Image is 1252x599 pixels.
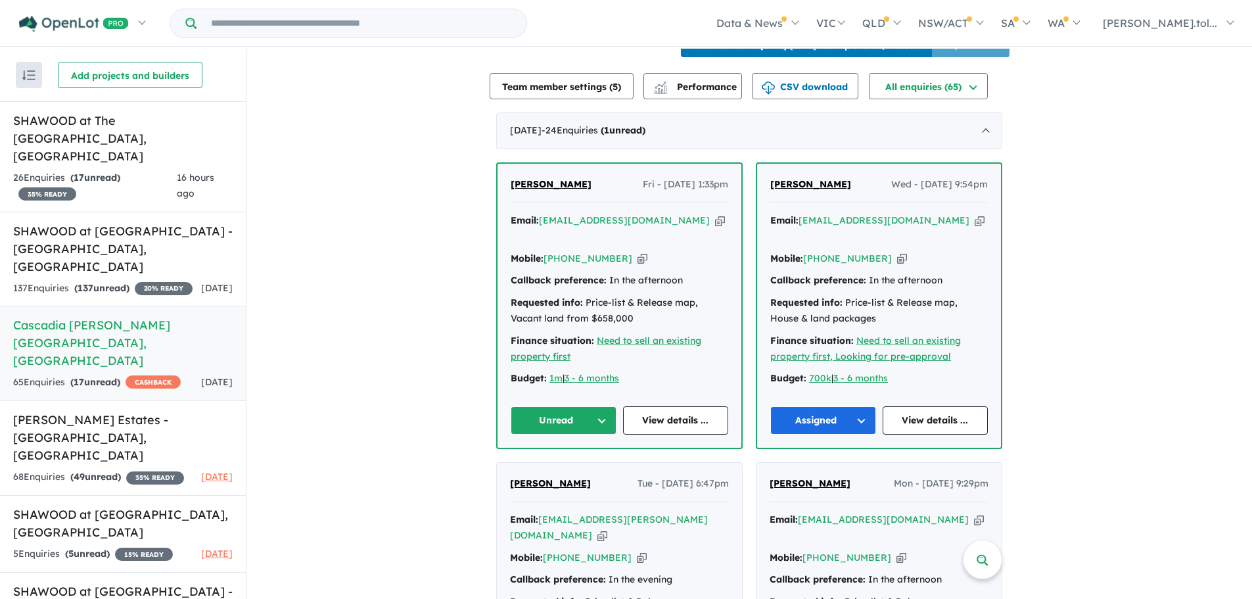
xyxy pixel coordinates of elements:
strong: Mobile: [510,552,543,563]
h5: Cascadia [PERSON_NAME][GEOGRAPHIC_DATA] , [GEOGRAPHIC_DATA] [13,316,233,370]
img: download icon [762,82,775,95]
span: [PERSON_NAME].tol... [1103,16,1217,30]
span: 17 [74,172,84,183]
div: In the afternoon [770,572,988,588]
strong: Mobile: [770,552,802,563]
div: 26 Enquir ies [13,170,177,202]
strong: Budget: [770,372,806,384]
strong: ( unread) [70,376,120,388]
div: 65 Enquir ies [13,375,181,391]
strong: Finance situation: [511,335,594,347]
span: Fri - [DATE] 1:33pm [643,177,728,193]
span: 5 [68,548,74,560]
button: Team member settings (5) [490,73,634,99]
span: [PERSON_NAME] [510,477,591,489]
div: | [511,371,728,387]
span: Tue - [DATE] 6:47pm [638,476,729,492]
strong: ( unread) [70,471,121,483]
span: [DATE] [201,376,233,388]
span: Performance [656,81,737,93]
span: [DATE] [201,282,233,294]
div: Price-list & Release map, House & land packages [770,295,988,327]
div: 5 Enquir ies [13,546,173,562]
strong: Mobile: [770,252,803,264]
a: [PERSON_NAME] [770,177,851,193]
div: In the afternoon [511,273,728,289]
a: [PERSON_NAME] [511,177,591,193]
button: Copy [637,551,647,565]
span: Mon - [DATE] 9:29pm [894,476,988,492]
button: Add projects and builders [58,62,202,88]
strong: ( unread) [601,124,645,136]
button: Copy [638,252,647,266]
button: Copy [715,214,725,228]
h5: SHAWOOD at The [GEOGRAPHIC_DATA] , [GEOGRAPHIC_DATA] [13,112,233,165]
button: Unread [511,406,616,435]
a: 3 - 6 months [565,372,619,384]
span: 5 [613,81,618,93]
a: [EMAIL_ADDRESS][DOMAIN_NAME] [539,214,710,226]
h5: SHAWOOD at [GEOGRAPHIC_DATA] , [GEOGRAPHIC_DATA] [13,506,233,541]
span: 35 % READY [126,471,184,485]
button: Assigned [770,406,876,435]
div: [DATE] [496,112,1002,149]
button: Performance [643,73,742,99]
span: 17 [74,376,84,388]
span: 137 [78,282,93,294]
strong: Requested info: [511,297,583,308]
strong: Email: [510,514,538,525]
h5: [PERSON_NAME] Estates - [GEOGRAPHIC_DATA] , [GEOGRAPHIC_DATA] [13,411,233,464]
strong: ( unread) [74,282,129,294]
div: In the afternoon [770,273,988,289]
button: Copy [597,529,607,542]
a: [PHONE_NUMBER] [802,552,891,563]
img: bar-chart.svg [654,85,667,94]
div: | [770,371,988,387]
strong: Finance situation: [770,335,854,347]
div: 68 Enquir ies [13,469,184,485]
div: Price-list & Release map, Vacant land from $658,000 [511,295,728,327]
strong: Mobile: [511,252,544,264]
strong: Email: [770,214,799,226]
a: Need to sell an existing property first, Looking for pre-approval [770,335,961,362]
span: 20 % READY [135,282,193,295]
strong: Callback preference: [511,274,607,286]
div: 137 Enquir ies [13,281,193,297]
img: Openlot PRO Logo White [19,16,129,32]
a: View details ... [623,406,729,435]
a: [PHONE_NUMBER] [543,552,632,563]
a: 1m [549,372,563,384]
a: [EMAIL_ADDRESS][DOMAIN_NAME] [799,214,969,226]
span: [PERSON_NAME] [770,178,851,190]
span: 1 [604,124,609,136]
a: [EMAIL_ADDRESS][PERSON_NAME][DOMAIN_NAME] [510,514,708,541]
button: All enquiries (65) [869,73,988,99]
a: [PERSON_NAME] [510,476,591,492]
button: Copy [975,214,985,228]
a: [EMAIL_ADDRESS][DOMAIN_NAME] [798,514,969,525]
input: Try estate name, suburb, builder or developer [199,9,524,37]
span: 35 % READY [18,187,76,201]
strong: Budget: [511,372,547,384]
u: Need to sell an existing property first [511,335,701,362]
a: 700k [809,372,831,384]
strong: Callback preference: [770,573,866,585]
span: 49 [74,471,85,483]
button: Copy [896,551,906,565]
strong: Email: [770,514,798,525]
span: [PERSON_NAME] [511,178,591,190]
img: line-chart.svg [655,82,666,89]
strong: Requested info: [770,297,843,308]
button: CSV download [752,73,858,99]
span: [DATE] [201,548,233,560]
a: View details ... [883,406,988,435]
strong: Email: [511,214,539,226]
h5: SHAWOOD at [GEOGRAPHIC_DATA] - [GEOGRAPHIC_DATA] , [GEOGRAPHIC_DATA] [13,222,233,276]
button: Copy [974,513,984,527]
strong: Callback preference: [770,274,866,286]
span: - 24 Enquir ies [542,124,645,136]
a: [PERSON_NAME] [770,476,850,492]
